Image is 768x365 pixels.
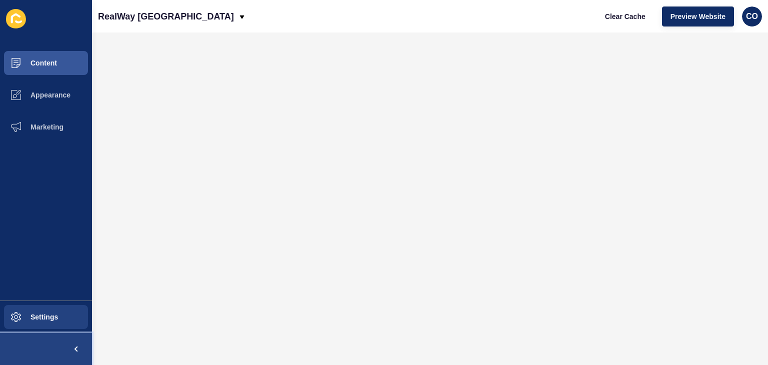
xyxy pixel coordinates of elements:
[746,11,758,21] span: CO
[98,4,234,29] p: RealWay [GEOGRAPHIC_DATA]
[662,6,734,26] button: Preview Website
[670,11,725,21] span: Preview Website
[596,6,654,26] button: Clear Cache
[605,11,645,21] span: Clear Cache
